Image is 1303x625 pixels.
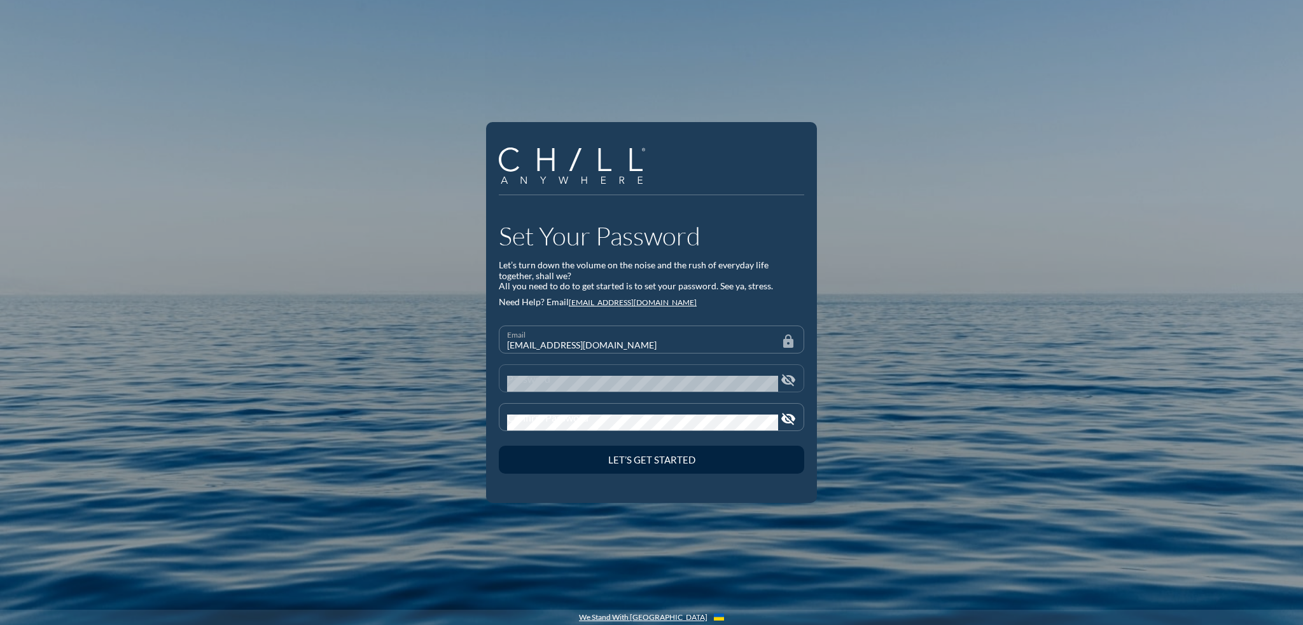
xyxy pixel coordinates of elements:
[781,411,796,427] i: visibility_off
[499,260,804,292] div: Let’s turn down the volume on the noise and the rush of everyday life together, shall we? All you...
[569,298,697,307] a: [EMAIL_ADDRESS][DOMAIN_NAME]
[714,614,724,621] img: Flag_of_Ukraine.1aeecd60.svg
[499,148,645,184] img: Company Logo
[507,415,778,430] input: Confirm Password
[507,376,778,392] input: Password
[499,446,804,474] button: Let’s Get Started
[579,613,707,622] a: We Stand With [GEOGRAPHIC_DATA]
[499,148,655,186] a: Company Logo
[499,221,804,251] h1: Set Your Password
[781,373,796,388] i: visibility_off
[499,296,569,307] span: Need Help? Email
[521,454,782,465] div: Let’s Get Started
